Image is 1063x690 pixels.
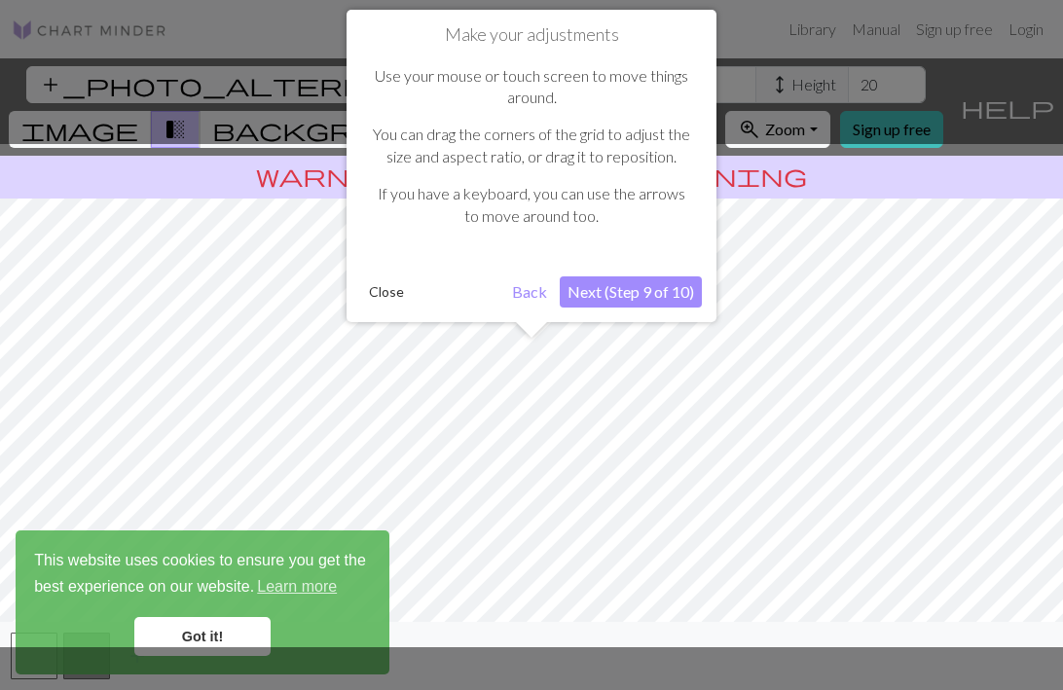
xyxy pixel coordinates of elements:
[361,24,702,46] h1: Make your adjustments
[371,183,692,227] p: If you have a keyboard, you can use the arrows to move around too.
[504,276,555,308] button: Back
[371,124,692,167] p: You can drag the corners of the grid to adjust the size and aspect ratio, or drag it to reposition.
[361,277,412,307] button: Close
[347,10,716,322] div: Make your adjustments
[560,276,702,308] button: Next (Step 9 of 10)
[371,65,692,109] p: Use your mouse or touch screen to move things around.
